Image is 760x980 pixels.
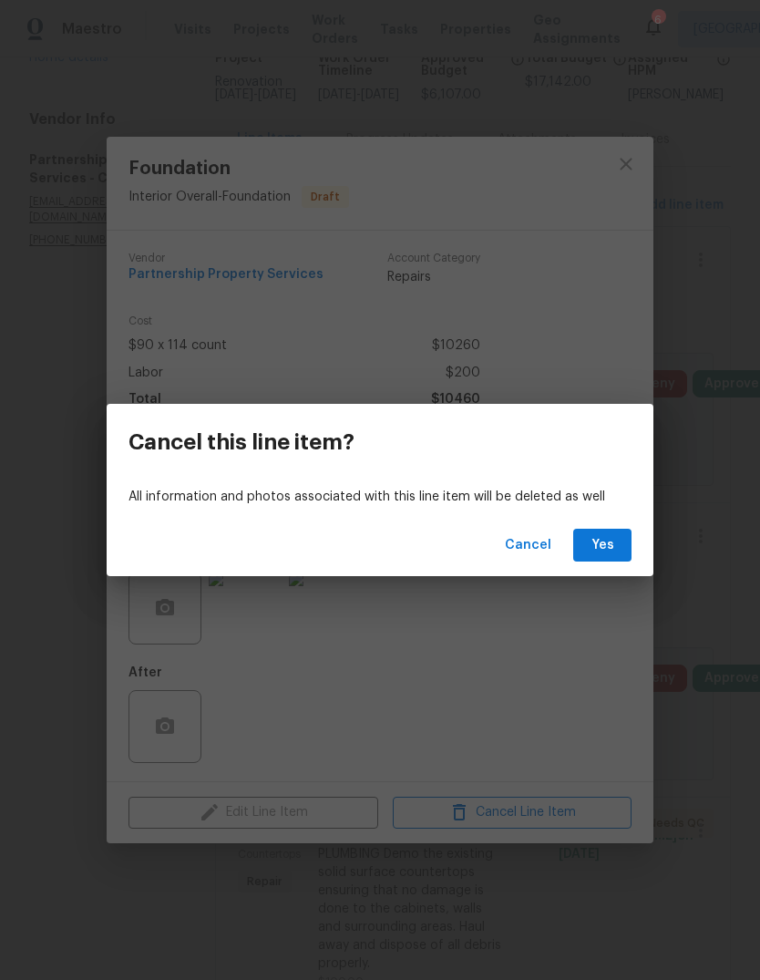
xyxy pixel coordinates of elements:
span: Yes [588,534,617,557]
p: All information and photos associated with this line item will be deleted as well [128,488,632,507]
button: Yes [573,529,632,562]
button: Cancel [498,529,559,562]
span: Cancel [505,534,551,557]
h3: Cancel this line item? [128,429,354,455]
